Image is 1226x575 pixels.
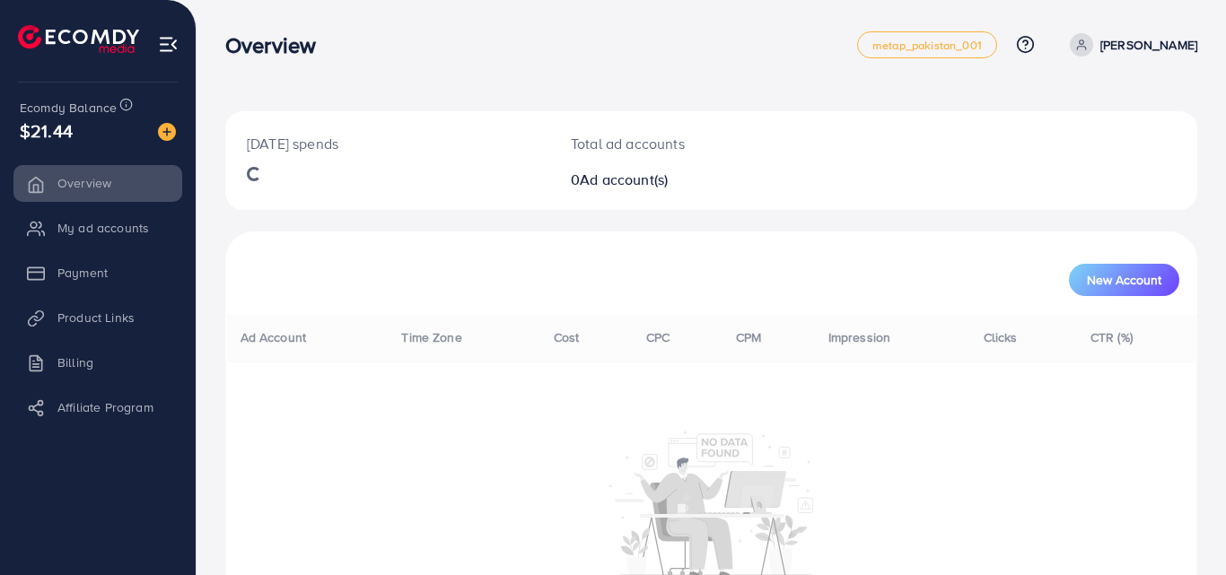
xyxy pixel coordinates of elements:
[872,39,982,51] span: metap_pakistan_001
[571,133,771,154] p: Total ad accounts
[18,25,139,53] img: logo
[225,32,330,58] h3: Overview
[1063,33,1197,57] a: [PERSON_NAME]
[247,133,528,154] p: [DATE] spends
[20,118,73,144] span: $21.44
[1100,34,1197,56] p: [PERSON_NAME]
[1087,274,1161,286] span: New Account
[580,170,668,189] span: Ad account(s)
[158,123,176,141] img: image
[158,34,179,55] img: menu
[1069,264,1179,296] button: New Account
[857,31,997,58] a: metap_pakistan_001
[571,171,771,188] h2: 0
[20,99,117,117] span: Ecomdy Balance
